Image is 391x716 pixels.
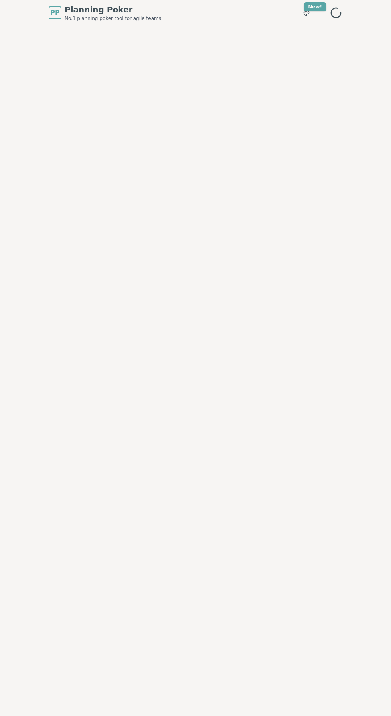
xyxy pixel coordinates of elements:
[49,4,161,22] a: PPPlanning PokerNo.1 planning poker tool for agile teams
[65,15,161,22] span: No.1 planning poker tool for agile teams
[65,4,161,15] span: Planning Poker
[299,6,314,20] button: New!
[304,2,326,11] div: New!
[50,8,59,18] span: PP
